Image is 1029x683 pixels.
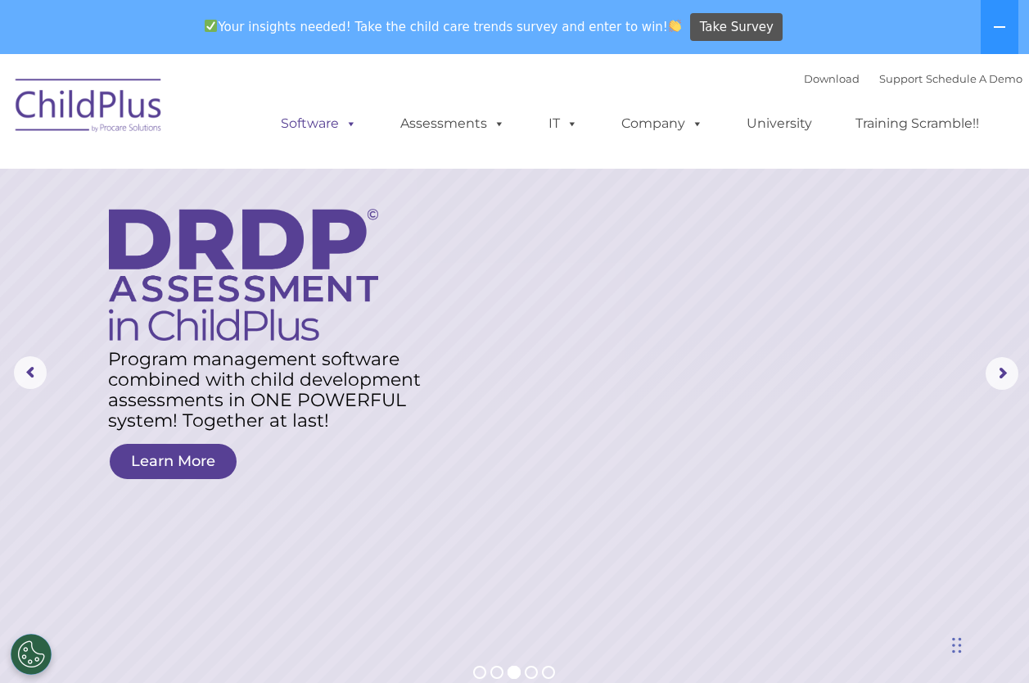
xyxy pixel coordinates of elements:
a: Training Scramble!! [839,107,995,140]
span: Last name [228,108,278,120]
img: ChildPlus by Procare Solutions [7,67,171,149]
a: Take Survey [690,13,783,42]
iframe: Chat Widget [761,506,1029,683]
a: Software [264,107,373,140]
a: Assessments [384,107,521,140]
img: ✅ [205,20,217,32]
span: Take Survey [700,13,774,42]
span: Your insights needed! Take the child care trends survey and enter to win! [198,11,688,43]
a: IT [532,107,594,140]
a: University [730,107,828,140]
a: Schedule A Demo [926,72,1022,85]
span: Phone number [228,175,297,188]
rs-layer: Program management software combined with child development assessments in ONE POWERFUL system! T... [108,349,437,431]
img: 👏 [669,20,681,32]
font: | [804,72,1022,85]
a: Company [605,107,720,140]
a: Support [879,72,923,85]
img: DRDP Assessment in ChildPlus [109,209,378,341]
button: Cookies Settings [11,634,52,675]
a: Download [804,72,860,85]
a: Learn More [110,444,237,479]
div: Drag [952,621,962,670]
